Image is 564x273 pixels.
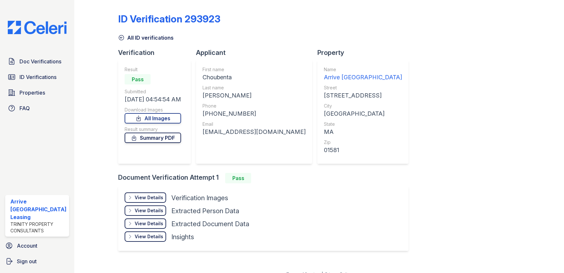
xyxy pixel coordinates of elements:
a: Name Arrive [GEOGRAPHIC_DATA] [324,66,402,82]
span: ID Verifications [19,73,56,81]
div: Street [324,84,402,91]
a: Properties [5,86,69,99]
div: 01581 [324,146,402,155]
div: First name [202,66,306,73]
div: [EMAIL_ADDRESS][DOMAIN_NAME] [202,127,306,136]
div: Extracted Person Data [171,206,239,215]
div: Applicant [196,48,317,57]
div: View Details [135,220,163,227]
a: Doc Verifications [5,55,69,68]
span: Doc Verifications [19,58,61,65]
div: View Details [135,194,163,201]
a: Summary PDF [125,133,181,143]
div: Last name [202,84,306,91]
a: Account [3,239,72,252]
div: Insights [171,232,194,241]
div: ID Verification 293923 [118,13,220,25]
div: Download Images [125,107,181,113]
a: FAQ [5,102,69,115]
span: Account [17,242,37,250]
div: Verification Images [171,193,228,202]
div: Zip [324,139,402,146]
div: Choubenta [202,73,306,82]
div: [GEOGRAPHIC_DATA] [324,109,402,118]
div: [PHONE_NUMBER] [202,109,306,118]
div: Property [317,48,414,57]
div: Pass [225,173,251,183]
span: Sign out [17,257,37,265]
div: [STREET_ADDRESS] [324,91,402,100]
div: View Details [135,233,163,240]
a: All ID verifications [118,34,174,42]
div: Verification [118,48,196,57]
a: All Images [125,113,181,123]
div: Phone [202,103,306,109]
div: Arrive [GEOGRAPHIC_DATA] [324,73,402,82]
div: Email [202,121,306,127]
img: CE_Logo_Blue-a8612792a0a2168367f1c8372b55b34899dd931a85d93a1a3d3e32e68fde9ad4.png [3,21,72,34]
div: Pass [125,74,151,84]
div: Trinity Property Consultants [10,221,67,234]
div: Name [324,66,402,73]
span: FAQ [19,104,30,112]
span: Properties [19,89,45,97]
div: Document Verification Attempt 1 [118,173,414,183]
div: [DATE] 04:54:54 AM [125,95,181,104]
div: Arrive [GEOGRAPHIC_DATA] Leasing [10,198,67,221]
a: Sign out [3,255,72,268]
div: Submitted [125,88,181,95]
div: Result summary [125,126,181,133]
div: Extracted Document Data [171,219,249,228]
div: City [324,103,402,109]
div: [PERSON_NAME] [202,91,306,100]
div: MA [324,127,402,136]
div: View Details [135,207,163,214]
div: Result [125,66,181,73]
a: ID Verifications [5,71,69,84]
div: State [324,121,402,127]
